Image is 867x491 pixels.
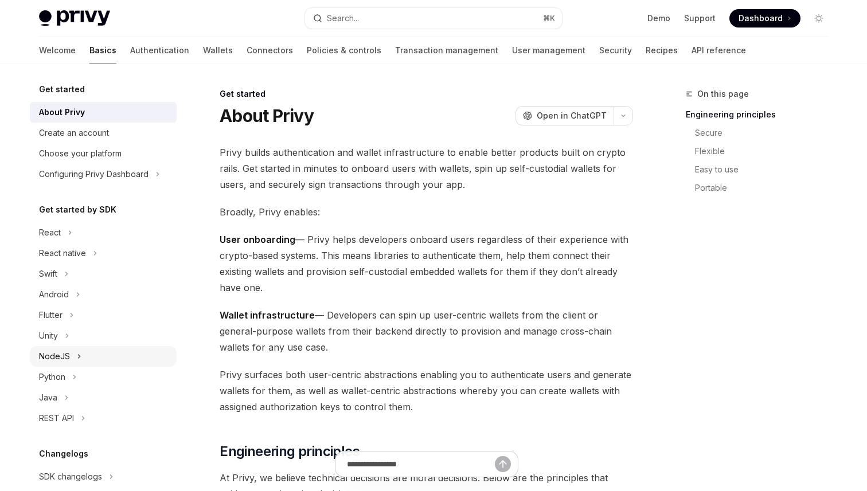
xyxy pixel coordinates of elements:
span: On this page [697,87,749,101]
span: — Privy helps developers onboard users regardless of their experience with crypto-based systems. ... [220,231,633,296]
div: Get started [220,88,633,100]
a: Connectors [247,37,293,64]
div: About Privy [39,105,85,119]
a: Authentication [130,37,189,64]
h5: Changelogs [39,447,88,461]
span: Engineering principles [220,442,360,461]
span: Privy surfaces both user-centric abstractions enabling you to authenticate users and generate wal... [220,367,633,415]
div: REST API [39,411,74,425]
button: Open in ChatGPT [515,106,614,125]
div: Flutter [39,308,63,322]
strong: User onboarding [220,234,295,245]
a: Flexible [695,142,837,160]
a: About Privy [30,102,177,123]
div: Choose your platform [39,147,122,160]
a: Wallets [203,37,233,64]
span: ⌘ K [543,14,555,23]
div: React [39,226,61,239]
a: Support [684,13,716,24]
div: NodeJS [39,349,70,363]
a: Basics [89,37,116,64]
a: Policies & controls [307,37,381,64]
a: Portable [695,179,837,197]
a: Demo [647,13,670,24]
span: Open in ChatGPT [537,110,607,121]
div: Python [39,370,65,384]
div: Configuring Privy Dashboard [39,167,149,181]
div: Swift [39,267,57,281]
a: Choose your platform [30,143,177,164]
span: Dashboard [739,13,783,24]
div: SDK changelogs [39,470,102,484]
span: Privy builds authentication and wallet infrastructure to enable better products built on crypto r... [220,144,633,193]
h1: About Privy [220,105,314,126]
a: Secure [695,124,837,142]
a: API reference [692,37,746,64]
button: Toggle dark mode [810,9,828,28]
img: light logo [39,10,110,26]
a: Create an account [30,123,177,143]
div: React native [39,246,86,260]
div: Android [39,288,69,301]
span: — Developers can spin up user-centric wallets from the client or general-purpose wallets from the... [220,307,633,355]
a: User management [512,37,585,64]
div: Search... [327,11,359,25]
span: Broadly, Privy enables: [220,204,633,220]
a: Welcome [39,37,76,64]
button: Send message [495,456,511,472]
a: Dashboard [729,9,800,28]
h5: Get started [39,83,85,96]
button: Search...⌘K [305,8,562,29]
div: Create an account [39,126,109,140]
strong: Wallet infrastructure [220,309,315,321]
div: Unity [39,329,58,343]
div: Java [39,391,57,404]
h5: Get started by SDK [39,203,116,217]
a: Security [599,37,632,64]
a: Easy to use [695,160,837,179]
a: Engineering principles [686,105,837,124]
a: Recipes [646,37,678,64]
a: Transaction management [395,37,498,64]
